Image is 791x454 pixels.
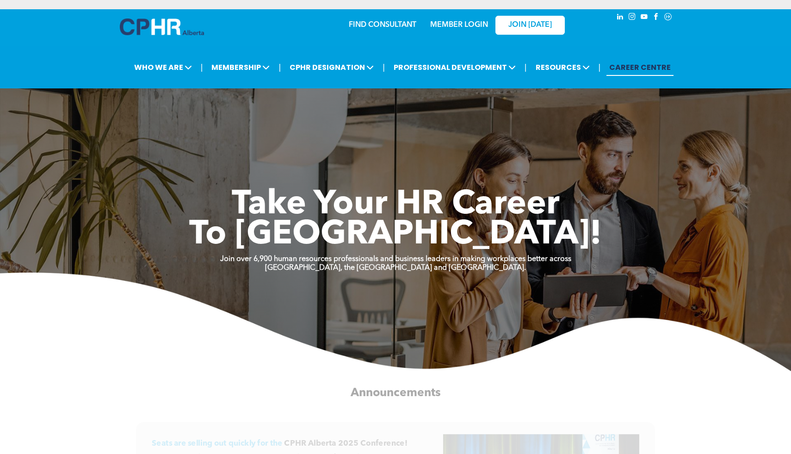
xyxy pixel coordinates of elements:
span: CPHR Alberta 2025 Conference! [284,440,407,448]
span: RESOURCES [533,59,593,76]
a: CAREER CENTRE [606,59,674,76]
a: linkedin [615,12,625,24]
img: A blue and white logo for cp alberta [120,19,204,35]
a: youtube [639,12,649,24]
li: | [525,58,527,77]
span: To [GEOGRAPHIC_DATA]! [189,218,602,252]
a: Social network [663,12,673,24]
a: facebook [651,12,661,24]
strong: Join over 6,900 human resources professionals and business leaders in making workplaces better ac... [220,255,571,263]
a: instagram [627,12,637,24]
span: MEMBERSHIP [209,59,272,76]
span: Seats are selling out quickly for the [152,440,283,448]
span: JOIN [DATE] [508,21,552,30]
a: MEMBER LOGIN [430,21,488,29]
strong: [GEOGRAPHIC_DATA], the [GEOGRAPHIC_DATA] and [GEOGRAPHIC_DATA]. [265,264,526,272]
a: FIND CONSULTANT [349,21,416,29]
span: CPHR DESIGNATION [287,59,377,76]
li: | [201,58,203,77]
li: | [383,58,385,77]
a: JOIN [DATE] [495,16,565,35]
span: Announcements [351,387,441,399]
span: WHO WE ARE [131,59,195,76]
li: | [278,58,281,77]
span: PROFESSIONAL DEVELOPMENT [391,59,519,76]
li: | [599,58,601,77]
span: Take Your HR Career [232,188,560,222]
